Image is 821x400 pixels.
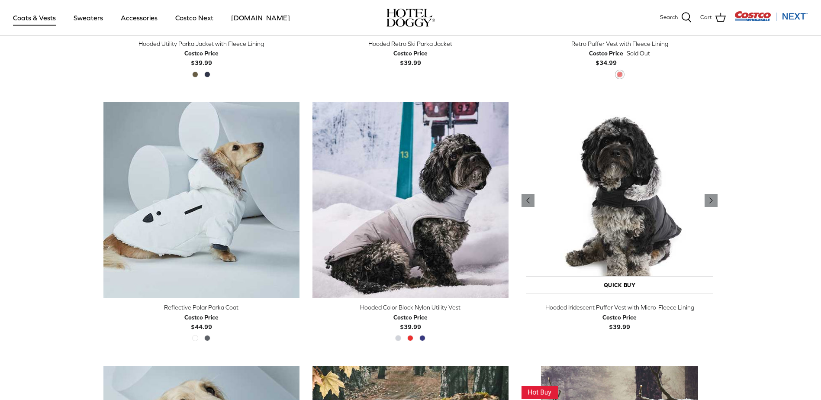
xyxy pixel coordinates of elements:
[602,313,637,330] b: $39.99
[522,39,718,48] div: Retro Puffer Vest with Fleece Lining
[700,12,726,23] a: Cart
[522,303,718,332] a: Hooded Iridescent Puffer Vest with Micro-Fleece Lining Costco Price$39.99
[386,9,435,27] img: hoteldoggycom
[223,3,298,32] a: [DOMAIN_NAME]
[522,386,558,399] img: This Item Is A Hot Buy! Get it While the Deal is Good!
[103,303,299,312] div: Reflective Polar Parka Coat
[393,313,428,330] b: $39.99
[393,313,428,322] div: Costco Price
[522,303,718,312] div: Hooded Iridescent Puffer Vest with Micro-Fleece Lining
[386,9,435,27] a: hoteldoggy.com hoteldoggycom
[113,3,165,32] a: Accessories
[103,303,299,332] a: Reflective Polar Parka Coat Costco Price$44.99
[103,39,299,48] div: Hooded Utility Parka Jacket with Fleece Lining
[660,12,692,23] a: Search
[526,276,713,294] a: Quick buy
[627,48,650,58] span: Sold Out
[700,13,712,22] span: Cart
[167,3,221,32] a: Costco Next
[312,39,509,48] div: Hooded Retro Ski Parka Jacket
[5,3,64,32] a: Coats & Vests
[312,102,509,298] a: Hooded Color Block Nylon Utility Vest
[734,11,808,22] img: Costco Next
[705,194,718,207] a: Previous
[103,102,299,298] a: Reflective Polar Parka Coat
[522,102,718,298] a: Hooded Iridescent Puffer Vest with Micro-Fleece Lining
[734,16,808,23] a: Visit Costco Next
[184,48,219,66] b: $39.99
[184,313,219,322] div: Costco Price
[589,48,623,66] b: $34.99
[522,39,718,68] a: Retro Puffer Vest with Fleece Lining Costco Price$34.99 Sold Out
[393,48,428,58] div: Costco Price
[103,39,299,68] a: Hooded Utility Parka Jacket with Fleece Lining Costco Price$39.99
[312,39,509,68] a: Hooded Retro Ski Parka Jacket Costco Price$39.99
[184,313,219,330] b: $44.99
[312,303,509,332] a: Hooded Color Block Nylon Utility Vest Costco Price$39.99
[522,194,534,207] a: Previous
[393,48,428,66] b: $39.99
[66,3,111,32] a: Sweaters
[312,303,509,312] div: Hooded Color Block Nylon Utility Vest
[660,13,678,22] span: Search
[589,48,623,58] div: Costco Price
[602,313,637,322] div: Costco Price
[184,48,219,58] div: Costco Price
